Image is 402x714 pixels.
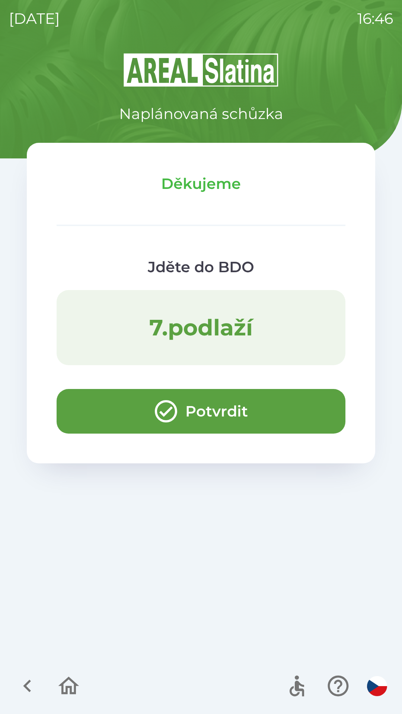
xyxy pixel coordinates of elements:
p: Děkujeme [57,173,345,195]
p: 16:46 [357,7,393,30]
img: cs flag [367,676,387,696]
img: Logo [27,52,375,88]
p: 7 . podlaží [149,314,253,341]
p: Naplánovaná schůzka [119,103,283,125]
button: Potvrdit [57,389,345,434]
p: Jděte do BDO [57,256,345,278]
p: [DATE] [9,7,60,30]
